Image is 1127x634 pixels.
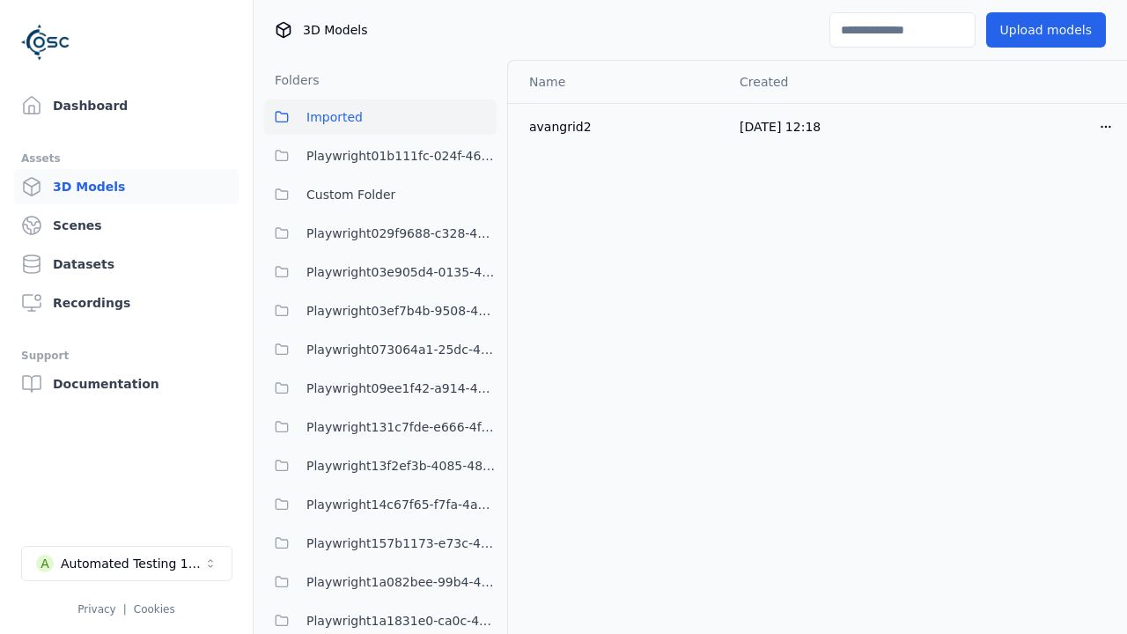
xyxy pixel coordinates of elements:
[986,12,1106,48] button: Upload models
[306,533,497,554] span: Playwright157b1173-e73c-4808-a1ac-12e2e4cec217
[264,332,497,367] button: Playwright073064a1-25dc-42be-bd5d-9b023c0ea8dd
[264,138,497,173] button: Playwright01b111fc-024f-466d-9bae-c06bfb571c6d
[77,603,115,616] a: Privacy
[134,603,175,616] a: Cookies
[306,339,497,360] span: Playwright073064a1-25dc-42be-bd5d-9b023c0ea8dd
[740,120,821,134] span: [DATE] 12:18
[306,300,497,321] span: Playwright03ef7b4b-9508-47f0-8afd-5e0ec78663fc
[14,88,239,123] a: Dashboard
[61,555,203,572] div: Automated Testing 1 - Playwright
[264,177,497,212] button: Custom Folder
[14,285,239,321] a: Recordings
[264,293,497,328] button: Playwright03ef7b4b-9508-47f0-8afd-5e0ec78663fc
[123,603,127,616] span: |
[21,18,70,67] img: Logo
[306,184,395,205] span: Custom Folder
[264,526,497,561] button: Playwright157b1173-e73c-4808-a1ac-12e2e4cec217
[264,71,320,89] h3: Folders
[306,145,497,166] span: Playwright01b111fc-024f-466d-9bae-c06bfb571c6d
[264,100,497,135] button: Imported
[264,371,497,406] button: Playwright09ee1f42-a914-43b3-abf1-e7ca57cf5f96
[306,455,497,476] span: Playwright13f2ef3b-4085-48b8-a429-2a4839ebbf05
[303,21,367,39] span: 3D Models
[264,216,497,251] button: Playwright029f9688-c328-482d-9c42-3b0c529f8514
[21,345,232,366] div: Support
[264,409,497,445] button: Playwright131c7fde-e666-4f3e-be7e-075966dc97bc
[14,247,239,282] a: Datasets
[306,494,497,515] span: Playwright14c67f65-f7fa-4a69-9dce-fa9a259dcaa1
[306,610,497,631] span: Playwright1a1831e0-ca0c-4e14-bc08-f87064ef1ded
[306,223,497,244] span: Playwright029f9688-c328-482d-9c42-3b0c529f8514
[264,254,497,290] button: Playwright03e905d4-0135-4922-94e2-0c56aa41bf04
[529,118,711,136] div: avangrid2
[306,378,497,399] span: Playwright09ee1f42-a914-43b3-abf1-e7ca57cf5f96
[14,366,239,402] a: Documentation
[264,448,497,483] button: Playwright13f2ef3b-4085-48b8-a429-2a4839ebbf05
[36,555,54,572] div: A
[306,107,363,128] span: Imported
[306,571,497,593] span: Playwright1a082bee-99b4-4375-8133-1395ef4c0af5
[264,564,497,600] button: Playwright1a082bee-99b4-4375-8133-1395ef4c0af5
[21,148,232,169] div: Assets
[306,262,497,283] span: Playwright03e905d4-0135-4922-94e2-0c56aa41bf04
[14,208,239,243] a: Scenes
[726,61,925,103] th: Created
[14,169,239,204] a: 3D Models
[264,487,497,522] button: Playwright14c67f65-f7fa-4a69-9dce-fa9a259dcaa1
[21,546,232,581] button: Select a workspace
[306,417,497,438] span: Playwright131c7fde-e666-4f3e-be7e-075966dc97bc
[508,61,726,103] th: Name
